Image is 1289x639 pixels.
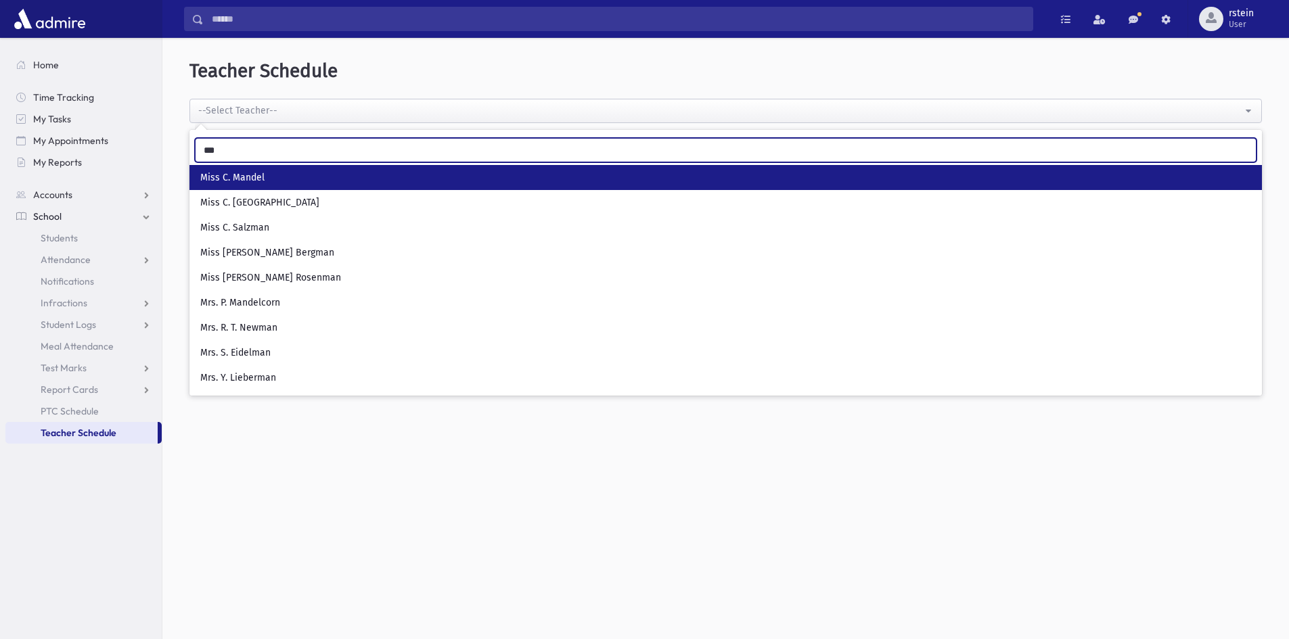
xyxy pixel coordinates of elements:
span: Infractions [41,297,87,309]
a: My Appointments [5,130,162,151]
span: School [33,210,62,222]
span: Report Cards [41,383,98,396]
span: Home [33,59,59,71]
span: Students [41,232,78,244]
a: Teacher Schedule [5,422,158,444]
img: AdmirePro [11,5,89,32]
a: Home [5,54,162,76]
span: Mrs. S. Eidelman [200,346,271,360]
a: Student Logs [5,314,162,335]
span: Mrs. P. Mandelcorn [200,296,280,310]
a: My Tasks [5,108,162,130]
span: Test Marks [41,362,87,374]
a: PTC Schedule [5,400,162,422]
a: Infractions [5,292,162,314]
input: Search [204,7,1033,31]
a: My Reports [5,151,162,173]
span: My Appointments [33,135,108,147]
span: Mrs. R. T. Newman [200,321,277,335]
span: PTC Schedule [41,405,99,417]
span: Student Logs [41,318,96,331]
span: Time Tracking [33,91,94,103]
span: Notifications [41,275,94,287]
span: Miss C. Mandel [200,171,265,185]
span: Miss C. [GEOGRAPHIC_DATA] [200,196,319,210]
span: Attendance [41,254,91,266]
span: Mrs. Y. Lieberman [200,371,276,385]
a: Attendance [5,249,162,270]
span: Teacher Schedule [41,427,116,439]
a: School [5,206,162,227]
span: Miss [PERSON_NAME] Rosenman [200,271,341,285]
a: Time Tracking [5,87,162,108]
span: User [1229,19,1254,30]
span: Accounts [33,189,72,201]
span: My Reports [33,156,82,168]
span: Miss C. Salzman [200,221,269,235]
span: Meal Attendance [41,340,114,352]
a: Test Marks [5,357,162,379]
a: Report Cards [5,379,162,400]
span: rstein [1229,8,1254,19]
span: My Tasks [33,113,71,125]
a: Meal Attendance [5,335,162,357]
button: --Select Teacher-- [189,99,1262,123]
input: Search [195,138,1257,162]
a: Accounts [5,184,162,206]
div: --Select Teacher-- [198,103,1242,118]
a: Notifications [5,270,162,292]
span: Teacher Schedule [189,60,338,82]
span: Miss [PERSON_NAME] Bergman [200,246,334,260]
a: Students [5,227,162,249]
